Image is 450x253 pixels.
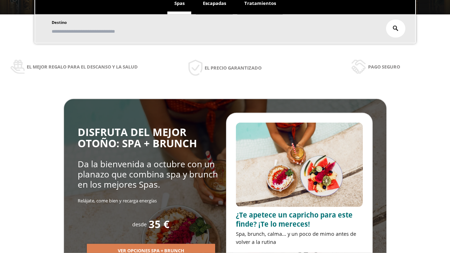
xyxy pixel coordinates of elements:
span: El mejor regalo para el descanso y la salud [27,63,138,71]
span: Da la bienvenida a octubre con un planazo que combina spa y brunch en los mejores Spas. [78,158,218,190]
span: DISFRUTA DEL MEJOR OTOÑO: SPA + BRUNCH [78,125,197,151]
span: ¿Te apetece un capricho para este finde? ¡Te lo mereces! [236,210,353,229]
span: Relájate, come bien y recarga energías [78,197,157,204]
span: Spa, brunch, calma... y un poco de mimo antes de volver a la rutina [236,230,356,245]
span: Destino [52,20,67,25]
img: promo-sprunch.ElVl7oUD.webp [236,123,363,207]
span: Pago seguro [368,63,400,71]
span: desde [132,221,147,228]
span: El precio garantizado [205,64,262,72]
span: 35 € [149,219,169,230]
